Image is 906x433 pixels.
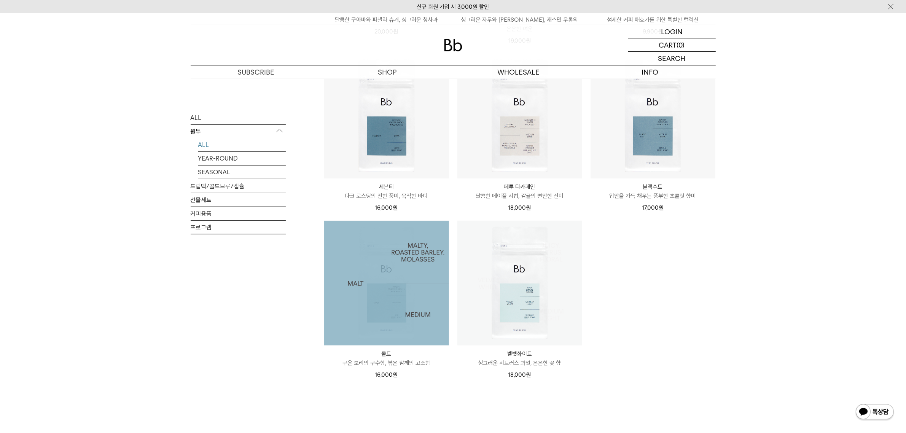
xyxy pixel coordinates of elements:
[322,65,453,79] a: SHOP
[198,138,286,151] a: ALL
[191,124,286,138] p: 원두
[591,191,715,201] p: 입안을 가득 채우는 풍부한 초콜릿 향미
[457,349,582,368] a: 벨벳화이트 싱그러운 시트러스 과일, 은은한 꽃 향
[591,182,715,191] p: 블랙수트
[591,182,715,201] a: 블랙수트 입안을 가득 채우는 풍부한 초콜릿 향미
[659,204,664,211] span: 원
[393,204,398,211] span: 원
[324,182,449,191] p: 세븐티
[661,25,683,38] p: LOGIN
[457,182,582,191] p: 페루 디카페인
[658,52,686,65] p: SEARCH
[457,358,582,368] p: 싱그러운 시트러스 과일, 은은한 꽃 향
[628,38,716,52] a: CART (0)
[457,182,582,201] a: 페루 디카페인 달콤한 메이플 시럽, 감귤의 편안한 산미
[324,54,449,178] img: 세븐티
[324,182,449,201] a: 세븐티 다크 로스팅의 진한 풍미, 묵직한 바디
[198,165,286,178] a: SEASONAL
[591,54,715,178] img: 블랙수트
[324,349,449,368] a: 몰트 구운 보리의 구수함, 볶은 참깨의 고소함
[584,65,716,79] p: INFO
[324,349,449,358] p: 몰트
[677,38,685,51] p: (0)
[453,65,584,79] p: WHOLESALE
[457,54,582,178] img: 페루 디카페인
[324,221,449,345] img: 1000000026_add2_06.jpg
[375,371,398,378] span: 16,000
[375,204,398,211] span: 16,000
[457,191,582,201] p: 달콤한 메이플 시럽, 감귤의 편안한 산미
[457,349,582,358] p: 벨벳화이트
[855,403,895,422] img: 카카오톡 채널 1:1 채팅 버튼
[198,151,286,165] a: YEAR-ROUND
[457,221,582,345] a: 벨벳화이트
[508,204,531,211] span: 18,000
[628,25,716,38] a: LOGIN
[659,38,677,51] p: CART
[324,221,449,345] a: 몰트
[642,204,664,211] span: 17,000
[324,358,449,368] p: 구운 보리의 구수함, 볶은 참깨의 고소함
[526,371,531,378] span: 원
[324,191,449,201] p: 다크 로스팅의 진한 풍미, 묵직한 바디
[417,3,489,10] a: 신규 회원 가입 시 3,000원 할인
[457,221,582,345] img: 1000000025_add2_054.jpg
[191,179,286,193] a: 드립백/콜드브루/캡슐
[191,207,286,220] a: 커피용품
[508,371,531,378] span: 18,000
[191,193,286,206] a: 선물세트
[191,220,286,234] a: 프로그램
[191,65,322,79] a: SUBSCRIBE
[526,204,531,211] span: 원
[393,371,398,378] span: 원
[191,111,286,124] a: ALL
[444,39,462,51] img: 로고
